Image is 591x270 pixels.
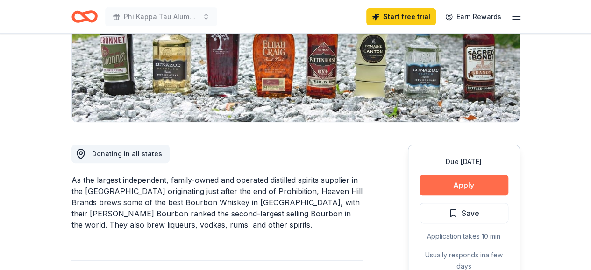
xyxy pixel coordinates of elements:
div: Due [DATE] [420,156,508,167]
div: Application takes 10 min [420,231,508,242]
span: Donating in all states [92,150,162,158]
button: Save [420,203,508,223]
div: As the largest independent, family-owned and operated distilled spirits supplier in the [GEOGRAPH... [71,174,363,230]
span: Save [462,207,479,219]
button: Phi Kappa Tau Alumni Golf Scramble [105,7,217,26]
span: Phi Kappa Tau Alumni Golf Scramble [124,11,199,22]
a: Start free trial [366,8,436,25]
a: Earn Rewards [440,8,507,25]
button: Apply [420,175,508,195]
a: Home [71,6,98,28]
